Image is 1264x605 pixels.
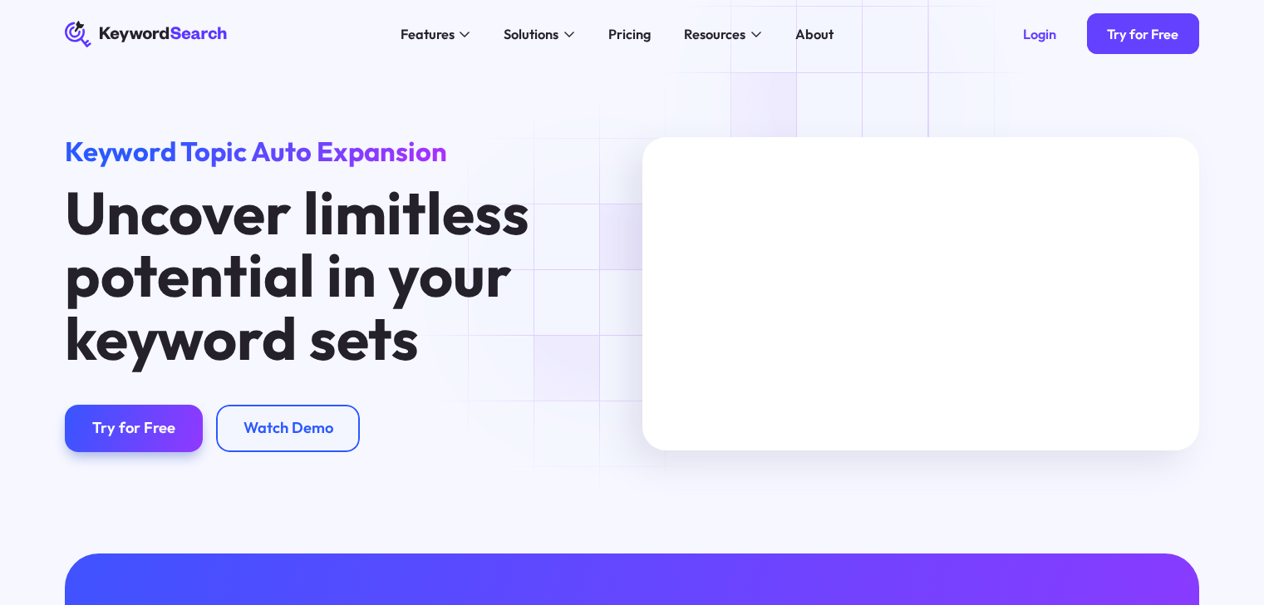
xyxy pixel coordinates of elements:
[684,24,745,45] div: Resources
[504,24,558,45] div: Solutions
[1002,13,1076,54] a: Login
[401,24,455,45] div: Features
[92,419,175,438] div: Try for Free
[784,21,843,48] a: About
[243,419,333,438] div: Watch Demo
[642,137,1199,450] iframe: MKTG_Keyword Search Manuel Search Tutorial_040623
[1087,13,1199,54] a: Try for Free
[1107,26,1178,42] div: Try for Free
[65,405,202,452] a: Try for Free
[598,21,661,48] a: Pricing
[1023,26,1056,42] div: Login
[65,182,553,371] h1: Uncover limitless potential in your keyword sets
[795,24,834,45] div: About
[608,24,651,45] div: Pricing
[65,134,447,168] span: Keyword Topic Auto Expansion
